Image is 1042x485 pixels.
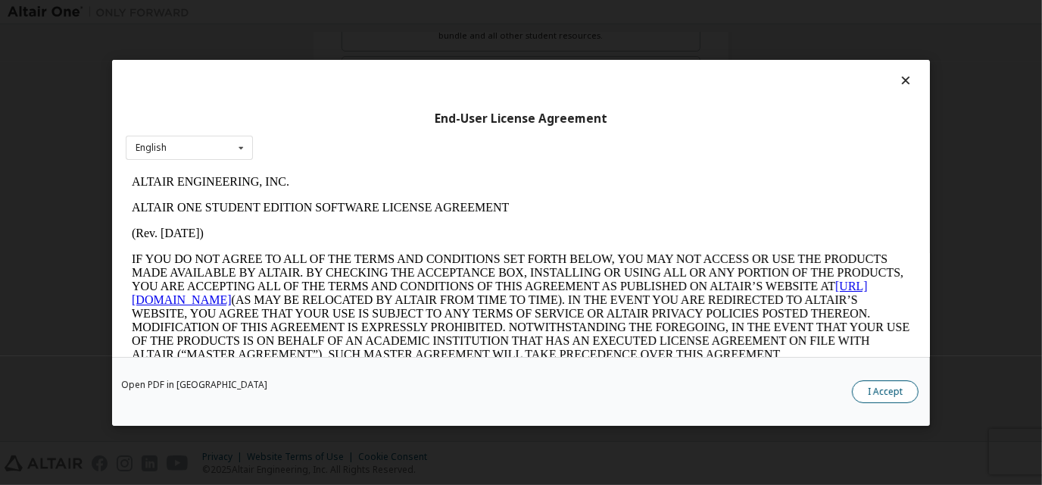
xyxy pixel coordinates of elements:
a: Open PDF in [GEOGRAPHIC_DATA] [121,380,267,390]
button: I Accept [852,380,919,403]
a: [URL][DOMAIN_NAME] [6,111,742,137]
p: ALTAIR ONE STUDENT EDITION SOFTWARE LICENSE AGREEMENT [6,32,785,45]
div: End-User License Agreement [126,111,916,126]
p: ALTAIR ENGINEERING, INC. [6,6,785,20]
p: This Altair One Student Edition Software License Agreement (“Agreement”) is between Altair Engine... [6,205,785,259]
p: IF YOU DO NOT AGREE TO ALL OF THE TERMS AND CONDITIONS SET FORTH BELOW, YOU MAY NOT ACCESS OR USE... [6,83,785,192]
p: (Rev. [DATE]) [6,58,785,71]
div: English [136,143,167,152]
